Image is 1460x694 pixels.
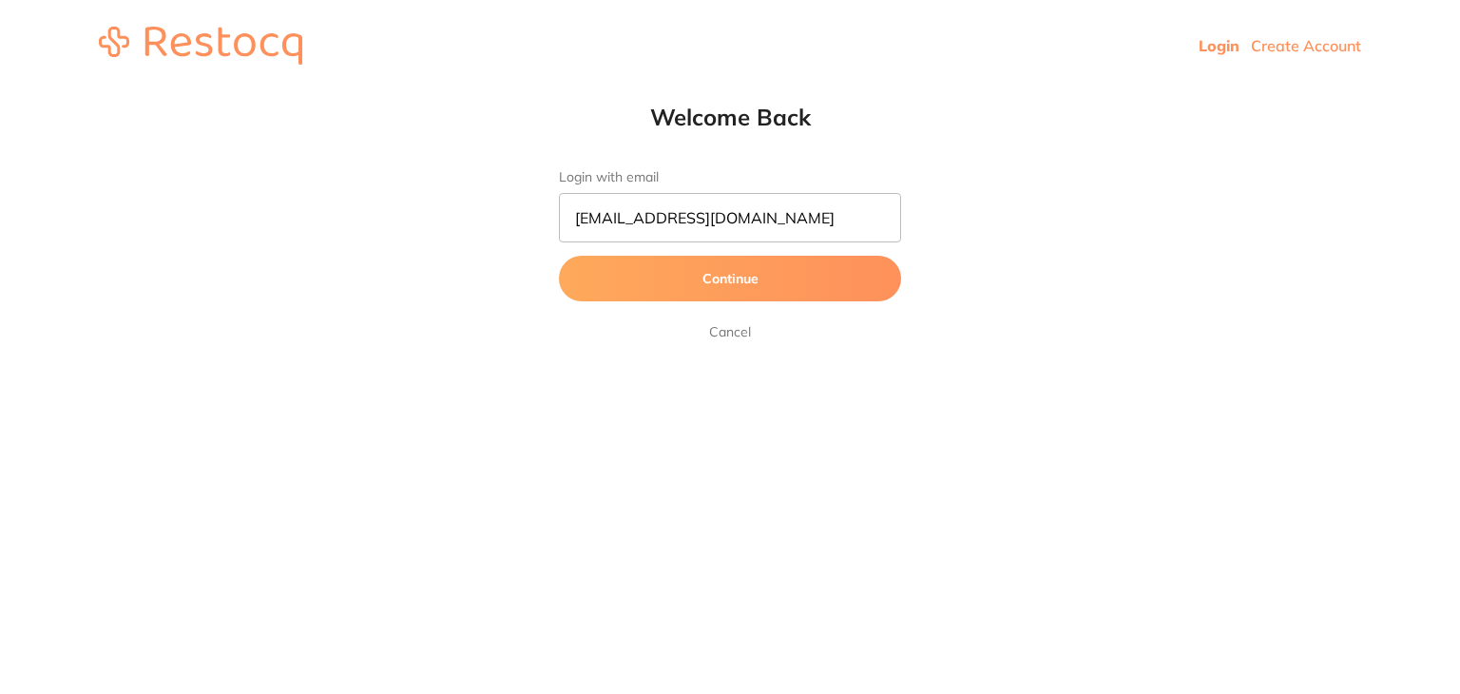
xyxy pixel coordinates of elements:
[99,27,302,65] img: restocq_logo.svg
[705,320,755,343] a: Cancel
[1199,36,1239,55] a: Login
[559,256,901,301] button: Continue
[1251,36,1361,55] a: Create Account
[521,103,939,131] h1: Welcome Back
[559,169,901,185] label: Login with email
